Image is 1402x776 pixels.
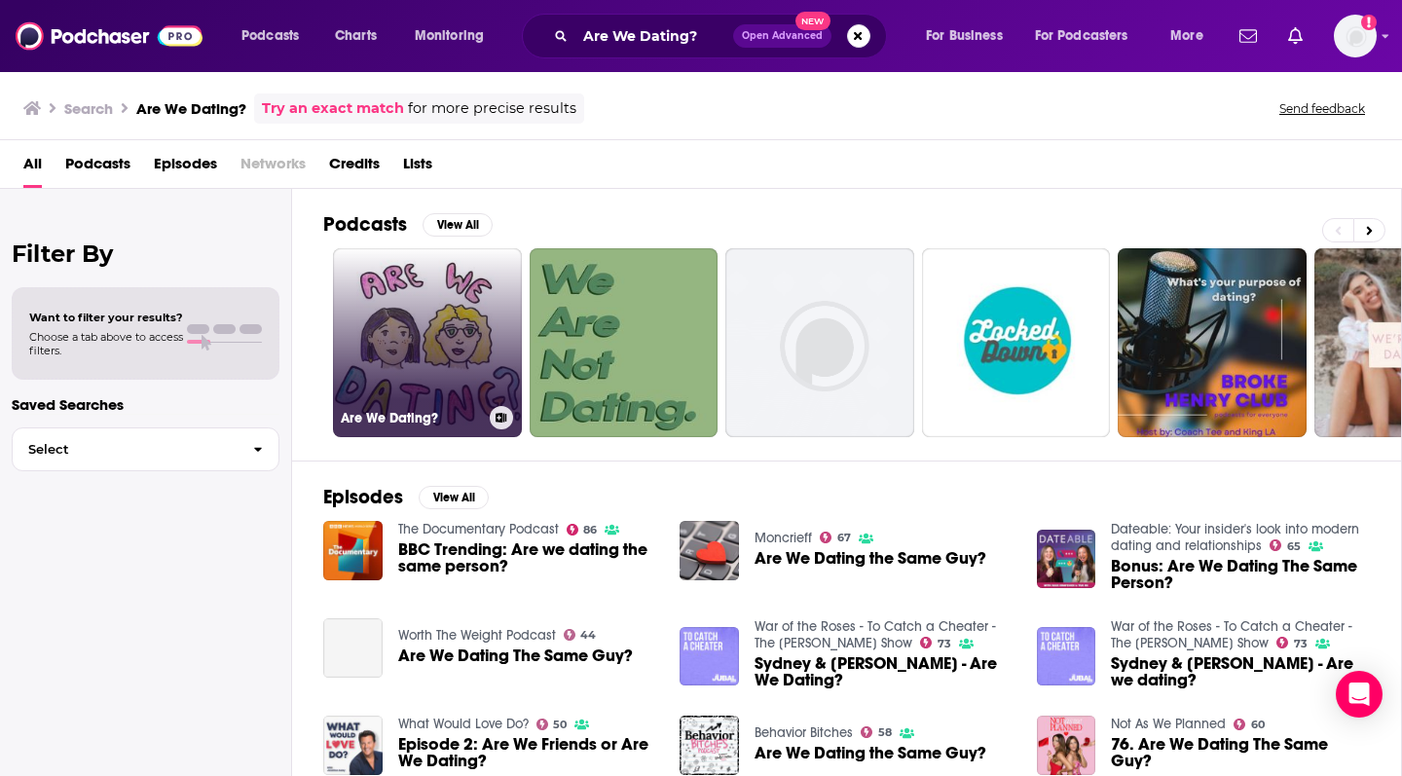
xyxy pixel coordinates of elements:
[755,745,986,761] a: Are We Dating the Same Guy?
[742,31,823,41] span: Open Advanced
[583,526,597,535] span: 86
[1251,721,1265,729] span: 60
[1287,542,1301,551] span: 65
[228,20,324,52] button: open menu
[1170,22,1203,50] span: More
[1334,15,1377,57] img: User Profile
[1111,655,1370,688] a: Sydney & Danny - Are we dating?
[755,550,986,567] a: Are We Dating the Same Guy?
[398,521,559,537] a: The Documentary Podcast
[408,97,576,120] span: for more precise results
[322,20,388,52] a: Charts
[12,427,279,471] button: Select
[912,20,1027,52] button: open menu
[938,640,951,648] span: 73
[1037,530,1096,589] img: Bonus: Are We Dating The Same Person?
[755,724,853,741] a: Behavior Bitches
[1334,15,1377,57] button: Show profile menu
[29,330,183,357] span: Choose a tab above to access filters.
[567,524,598,536] a: 86
[240,148,306,188] span: Networks
[1111,736,1370,769] a: 76. Are We Dating The Same Guy?
[755,655,1014,688] a: Sydney & Danny - Are We Dating?
[154,148,217,188] a: Episodes
[580,631,596,640] span: 44
[262,97,404,120] a: Try an exact match
[680,521,739,580] img: Are We Dating the Same Guy?
[755,530,812,546] a: Moncrieff
[419,486,489,509] button: View All
[398,716,529,732] a: What Would Love Do?
[861,726,892,738] a: 58
[335,22,377,50] span: Charts
[1111,655,1370,688] span: Sydney & [PERSON_NAME] - Are we dating?
[341,410,482,426] h3: Are We Dating?
[920,637,951,648] a: 73
[323,212,493,237] a: PodcastsView All
[536,719,568,730] a: 50
[1111,521,1359,554] a: Dateable: Your insider's look into modern dating and relationships
[1234,719,1265,730] a: 60
[564,629,597,641] a: 44
[553,721,567,729] span: 50
[878,728,892,737] span: 58
[329,148,380,188] a: Credits
[398,736,657,769] span: Episode 2: Are We Friends or Are We Dating?
[1111,716,1226,732] a: Not As We Planned
[1361,15,1377,30] svg: Add a profile image
[398,541,657,574] a: BBC Trending: Are we dating the same person?
[1270,539,1301,551] a: 65
[403,148,432,188] a: Lists
[415,22,484,50] span: Monitoring
[12,240,279,268] h2: Filter By
[680,627,739,686] img: Sydney & Danny - Are We Dating?
[323,521,383,580] img: BBC Trending: Are we dating the same person?
[64,99,113,118] h3: Search
[680,716,739,775] img: Are We Dating the Same Guy?
[1037,716,1096,775] a: 76. Are We Dating The Same Guy?
[1334,15,1377,57] span: Logged in as nickross
[926,22,1003,50] span: For Business
[1022,20,1157,52] button: open menu
[1273,100,1371,117] button: Send feedback
[1111,558,1370,591] a: Bonus: Are We Dating The Same Person?
[1157,20,1228,52] button: open menu
[1035,22,1128,50] span: For Podcasters
[13,443,238,456] span: Select
[23,148,42,188] span: All
[65,148,130,188] a: Podcasts
[29,311,183,324] span: Want to filter your results?
[1276,637,1308,648] a: 73
[540,14,905,58] div: Search podcasts, credits, & more...
[16,18,203,55] img: Podchaser - Follow, Share and Rate Podcasts
[1037,627,1096,686] img: Sydney & Danny - Are we dating?
[733,24,831,48] button: Open AdvancedNew
[423,213,493,237] button: View All
[1294,640,1308,648] span: 73
[398,647,633,664] a: Are We Dating The Same Guy?
[401,20,509,52] button: open menu
[241,22,299,50] span: Podcasts
[1111,618,1352,651] a: War of the Roses - To Catch a Cheater - The Jubal Show
[323,212,407,237] h2: Podcasts
[323,716,383,775] img: Episode 2: Are We Friends or Are We Dating?
[333,248,522,437] a: Are We Dating?
[755,618,996,651] a: War of the Roses - To Catch a Cheater - The Jubal Show
[323,485,489,509] a: EpisodesView All
[1336,671,1383,718] div: Open Intercom Messenger
[323,618,383,678] a: Are We Dating The Same Guy?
